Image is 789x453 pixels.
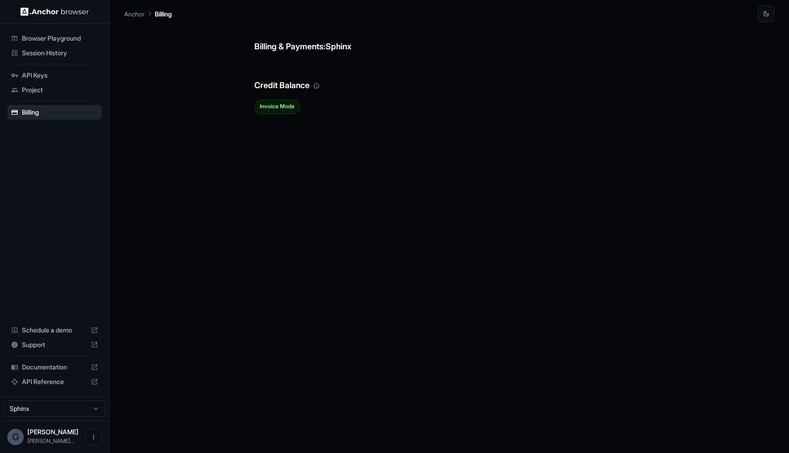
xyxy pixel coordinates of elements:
[22,34,98,43] span: Browser Playground
[27,428,79,436] span: Gabriel Taboada
[7,360,102,374] div: Documentation
[7,31,102,46] div: Browser Playground
[7,323,102,337] div: Schedule a demo
[124,9,145,19] p: Anchor
[7,68,102,83] div: API Keys
[22,326,87,335] span: Schedule a demo
[7,83,102,97] div: Project
[22,48,98,58] span: Session History
[22,71,98,80] span: API Keys
[255,103,300,110] span: Invoice Mode
[254,61,644,92] h6: Credit Balance
[22,85,98,95] span: Project
[27,437,74,444] span: gabriel@sphinxhq.com
[7,374,102,389] div: API Reference
[7,337,102,352] div: Support
[22,363,87,372] span: Documentation
[254,22,644,53] h6: Billing & Payments: Sphinx
[85,429,102,445] button: Open menu
[7,105,102,120] div: Billing
[313,83,320,89] svg: Your credit balance will be consumed as you use the API. Visit the usage page to view a breakdown...
[7,46,102,60] div: Session History
[7,429,24,445] div: G
[22,108,98,117] span: Billing
[155,9,172,19] p: Billing
[22,377,87,386] span: API Reference
[124,9,172,19] nav: breadcrumb
[22,340,87,349] span: Support
[21,7,89,16] img: Anchor Logo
